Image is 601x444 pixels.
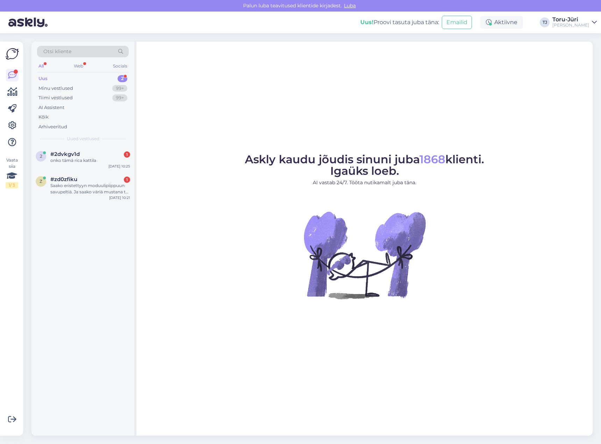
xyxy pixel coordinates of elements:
div: Web [72,62,85,71]
div: 99+ [112,94,127,101]
span: z [40,179,42,184]
span: Luba [342,2,358,9]
span: Otsi kliente [43,48,71,55]
div: [DATE] 10:25 [108,164,130,169]
div: 2 [118,75,127,82]
div: 99+ [112,85,127,92]
div: Aktiivne [480,16,523,29]
a: Toru-Jüri[PERSON_NAME] [552,17,597,28]
span: #zd0zfiku [50,176,77,182]
div: 1 [124,151,130,158]
div: Tiimi vestlused [38,94,73,101]
div: [PERSON_NAME] [552,22,589,28]
div: onko tämä rica kattila [50,157,130,164]
img: No Chat active [302,192,427,318]
span: 1868 [419,152,445,166]
span: #2dvkgv1d [50,151,80,157]
span: 2 [40,153,42,159]
div: Uus [38,75,48,82]
div: AI Assistent [38,104,64,111]
div: Proovi tasuta juba täna: [360,18,439,27]
b: Uus! [360,19,374,26]
span: Askly kaudu jõudis sinuni juba klienti. Igaüks loeb. [245,152,484,178]
div: Kõik [38,114,49,121]
div: Minu vestlused [38,85,73,92]
div: All [37,62,45,71]
div: Toru-Jüri [552,17,589,22]
div: TJ [540,17,550,27]
img: Askly Logo [6,47,19,60]
p: AI vastab 24/7. Tööta nutikamalt juba täna. [245,179,484,186]
button: Emailid [442,16,472,29]
div: Saako eristettyyn moduulipiippuun savupeltiä. Ja saako väriä mustana tai valkoisena? [50,182,130,195]
div: [DATE] 10:21 [109,195,130,200]
div: 1 [124,177,130,183]
span: Uued vestlused [67,136,99,142]
div: Socials [112,62,129,71]
div: Arhiveeritud [38,123,67,130]
div: Vaata siia [6,157,18,188]
div: 1 / 3 [6,182,18,188]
